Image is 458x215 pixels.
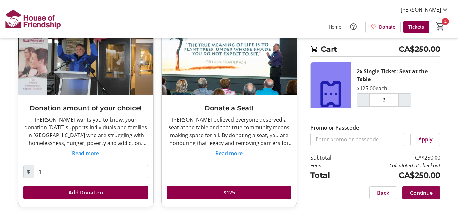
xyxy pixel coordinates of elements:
[403,21,429,33] a: Tickets
[408,23,424,30] span: Tickets
[310,169,348,181] td: Total
[410,189,433,197] span: Continue
[310,133,405,146] input: Enter promo or passcode
[23,165,34,178] span: $
[68,189,103,196] span: Add Donation
[23,186,148,199] button: Add Donation
[435,21,446,32] button: Cart
[310,43,440,57] h2: Cart
[167,116,291,147] div: [PERSON_NAME] believed everyone deserved a seat at the table and that true community means making...
[348,162,440,169] td: Calculated at checkout
[410,133,440,146] button: Apply
[18,19,153,95] img: Donation amount of your choice!
[399,43,440,55] span: CA$250.00
[167,103,291,113] h3: Donate a Seat!
[72,150,99,157] button: Read more
[379,23,395,30] span: Donate
[23,103,148,113] h3: Donation amount of your choice!
[215,150,243,157] button: Read more
[369,93,399,107] input: Single Ticket: Seat at the Table Quantity
[223,189,235,196] span: $125
[418,136,433,143] span: Apply
[167,186,291,199] button: $125
[310,154,348,162] td: Subtotal
[401,6,441,14] span: [PERSON_NAME]
[357,94,369,106] button: Decrement by one
[402,186,440,199] button: Continue
[4,3,62,35] img: House of Friendship's Logo
[34,165,148,178] input: Donation Amount
[348,169,440,181] td: CA$250.00
[399,94,411,106] button: Increment by one
[310,124,359,132] label: Promo or Passcode
[369,186,397,199] button: Back
[377,189,389,197] span: Back
[357,67,435,83] div: 2x Single Ticket: Seat at the Table
[323,21,347,33] a: Home
[310,162,348,169] td: Fees
[395,5,454,15] button: [PERSON_NAME]
[329,23,341,30] span: Home
[347,20,360,33] button: Help
[357,84,387,92] div: $125.00 each
[365,21,401,33] a: Donate
[348,154,440,162] td: CA$250.00
[162,19,297,95] img: Donate a Seat!
[23,116,148,147] div: [PERSON_NAME] wants you to know, your donation [DATE] supports individuals and families in [GEOGR...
